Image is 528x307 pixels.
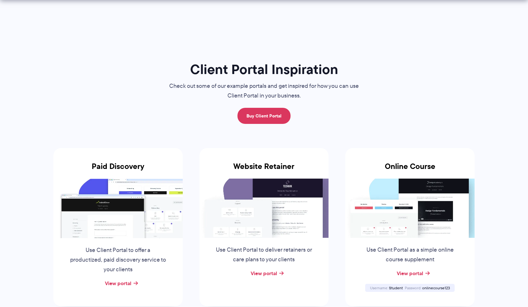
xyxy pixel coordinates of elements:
p: Use Client Portal to offer a productized, paid discovery service to your clients [69,246,167,274]
span: Password [405,285,421,291]
h3: Online Course [345,162,475,179]
span: Student [389,285,403,291]
span: onlinecourse123 [422,285,450,291]
span: Username [370,285,388,291]
p: Use Client Portal as a simple online course supplement [361,245,459,265]
a: View portal [251,269,277,277]
h3: Paid Discovery [53,162,183,179]
a: View portal [105,279,131,287]
p: Check out some of our example portals and get inspired for how you can use Client Portal in your ... [156,81,372,101]
p: Use Client Portal to deliver retainers or care plans to your clients [215,245,313,265]
a: View portal [397,269,423,277]
h1: Client Portal Inspiration [156,61,372,78]
a: Buy Client Portal [237,108,291,124]
h3: Website Retainer [199,162,329,179]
